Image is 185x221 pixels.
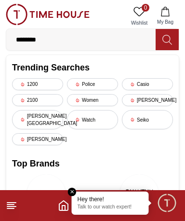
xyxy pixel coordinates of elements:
[78,204,143,211] p: Talk to our watch expert!
[27,174,66,213] img: CITIZEN
[157,193,178,214] div: Chat Widget
[12,78,63,90] div: 1200
[6,4,90,25] img: ...
[127,19,151,27] span: Wishlist
[67,78,118,90] div: Police
[12,61,173,74] h2: Trending Searches
[67,110,118,129] div: Watch
[122,110,173,129] div: Seiko
[120,174,159,213] img: Quantum
[12,157,173,170] h2: Top Brands
[78,195,143,203] div: Hey there!
[122,78,173,90] div: Casio
[142,4,149,12] span: 0
[67,94,118,106] div: Women
[68,188,77,196] em: Close tooltip
[153,18,177,26] span: My Bag
[127,4,151,28] a: 0Wishlist
[58,200,69,211] a: Home
[12,133,63,145] div: [PERSON_NAME]
[122,94,173,106] div: [PERSON_NAME]
[12,94,63,106] div: 2100
[12,110,63,129] div: [PERSON_NAME][GEOGRAPHIC_DATA]
[151,4,179,28] button: My Bag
